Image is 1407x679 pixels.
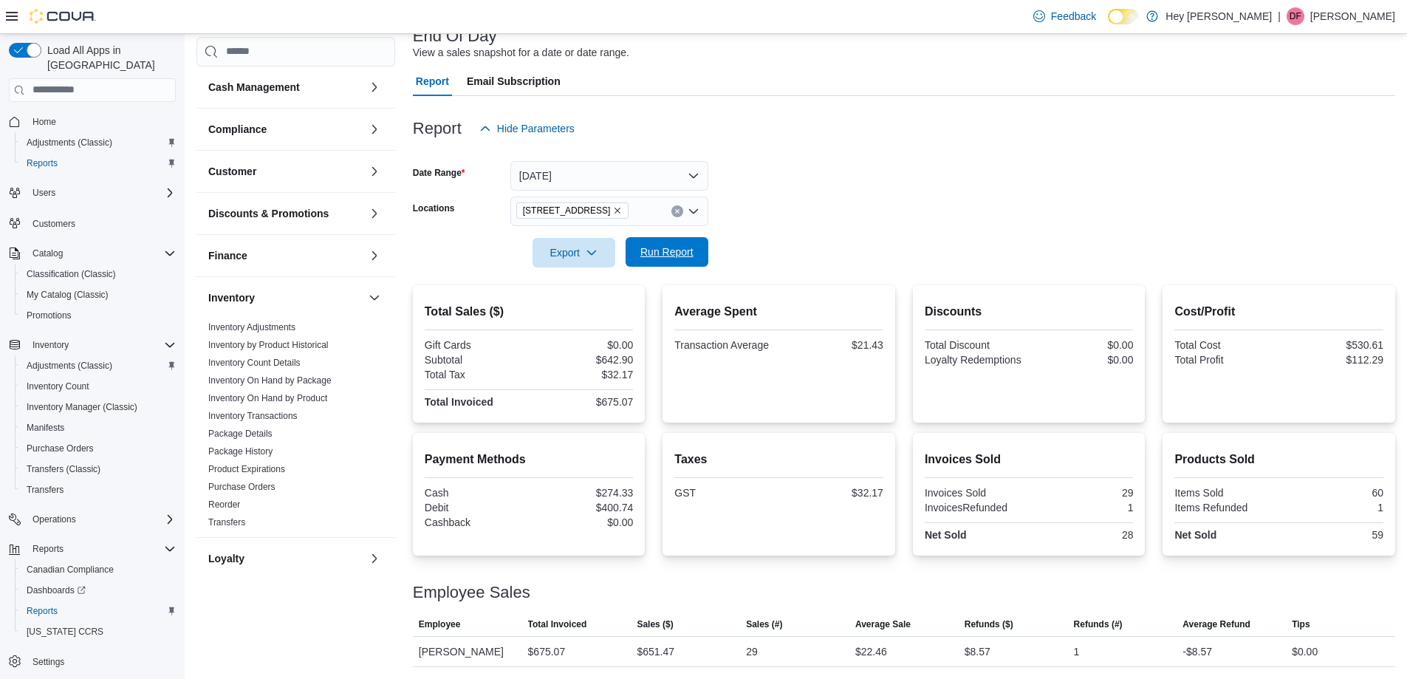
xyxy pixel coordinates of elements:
div: Dawna Fuller [1287,7,1304,25]
h3: Inventory [208,290,255,305]
a: Inventory Count Details [208,358,301,368]
span: [US_STATE] CCRS [27,626,103,638]
span: Inventory by Product Historical [208,339,329,351]
a: Package Details [208,429,273,439]
button: Reports [15,153,182,174]
div: $0.00 [1032,339,1133,351]
span: Reports [21,154,176,172]
button: Settings [3,651,182,672]
h2: Cost/Profit [1174,303,1383,321]
a: Dashboards [15,580,182,601]
span: Reports [27,605,58,617]
div: View a sales snapshot for a date or date range. [413,45,629,61]
button: Customers [3,212,182,233]
span: Refunds ($) [965,618,1013,630]
span: Inventory Count [21,378,176,395]
a: Purchase Orders [208,482,275,492]
h3: Loyalty [208,551,244,566]
button: Clear input [671,205,683,217]
button: Loyalty [366,550,383,567]
span: Export [541,238,606,267]
span: Transfers [208,516,245,528]
h3: Employee Sales [413,584,530,601]
span: Inventory Adjustments [208,321,295,333]
button: Inventory [366,289,383,307]
button: Purchase Orders [15,438,182,459]
a: My Catalog (Classic) [21,286,114,304]
span: Adjustments (Classic) [21,134,176,151]
span: Report [416,66,449,96]
span: Promotions [21,307,176,324]
span: Transfers [27,484,64,496]
span: Refunds (#) [1074,618,1123,630]
div: 60 [1282,487,1383,499]
button: Customer [366,163,383,180]
button: Compliance [208,122,363,137]
span: Inventory Count [27,381,89,392]
div: Gift Cards [425,339,526,351]
a: Reports [21,154,64,172]
span: Inventory On Hand by Product [208,392,327,404]
div: -$8.57 [1182,643,1212,661]
div: $675.07 [532,396,633,408]
button: Cash Management [208,80,363,95]
button: Discounts & Promotions [208,206,363,221]
h2: Payment Methods [425,451,634,468]
div: 1 [1282,502,1383,513]
span: Classification (Classic) [27,268,116,280]
button: Compliance [366,120,383,138]
h2: Discounts [925,303,1134,321]
a: Inventory Count [21,378,95,395]
span: Settings [27,652,176,671]
button: My Catalog (Classic) [15,284,182,305]
button: Transfers [15,480,182,500]
a: Inventory On Hand by Product [208,393,327,403]
span: Transfers [21,481,176,499]
div: Cash [425,487,526,499]
button: Loyalty [208,551,363,566]
div: Transaction Average [674,339,776,351]
div: $0.00 [532,339,633,351]
button: Customer [208,164,363,179]
div: GST [674,487,776,499]
span: Catalog [27,245,176,262]
span: Home [32,116,56,128]
button: Canadian Compliance [15,559,182,580]
button: Promotions [15,305,182,326]
a: Home [27,113,62,131]
button: Inventory Manager (Classic) [15,397,182,417]
span: Inventory [27,336,176,354]
span: Employee [419,618,461,630]
a: Adjustments (Classic) [21,357,118,375]
a: Inventory Adjustments [208,322,295,332]
div: $112.29 [1282,354,1383,366]
div: $0.00 [532,516,633,528]
span: Sales (#) [746,618,782,630]
div: $530.61 [1282,339,1383,351]
span: Operations [32,513,76,525]
h3: Customer [208,164,256,179]
button: Export [533,238,615,267]
span: Manifests [27,422,64,434]
span: Email Subscription [467,66,561,96]
button: Inventory Count [15,376,182,397]
p: Hey [PERSON_NAME] [1165,7,1272,25]
button: Reports [27,540,69,558]
div: Inventory [196,318,395,537]
button: Adjustments (Classic) [15,355,182,376]
span: Total Invoiced [528,618,587,630]
h3: Finance [208,248,247,263]
div: $274.33 [532,487,633,499]
a: Feedback [1027,1,1102,31]
span: Inventory Manager (Classic) [21,398,176,416]
span: DF [1290,7,1301,25]
h2: Invoices Sold [925,451,1134,468]
span: Tips [1292,618,1310,630]
div: 29 [1032,487,1133,499]
a: Inventory On Hand by Package [208,375,332,386]
div: $32.17 [532,369,633,381]
button: Cash Management [366,78,383,96]
a: Adjustments (Classic) [21,134,118,151]
div: Invoices Sold [925,487,1026,499]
